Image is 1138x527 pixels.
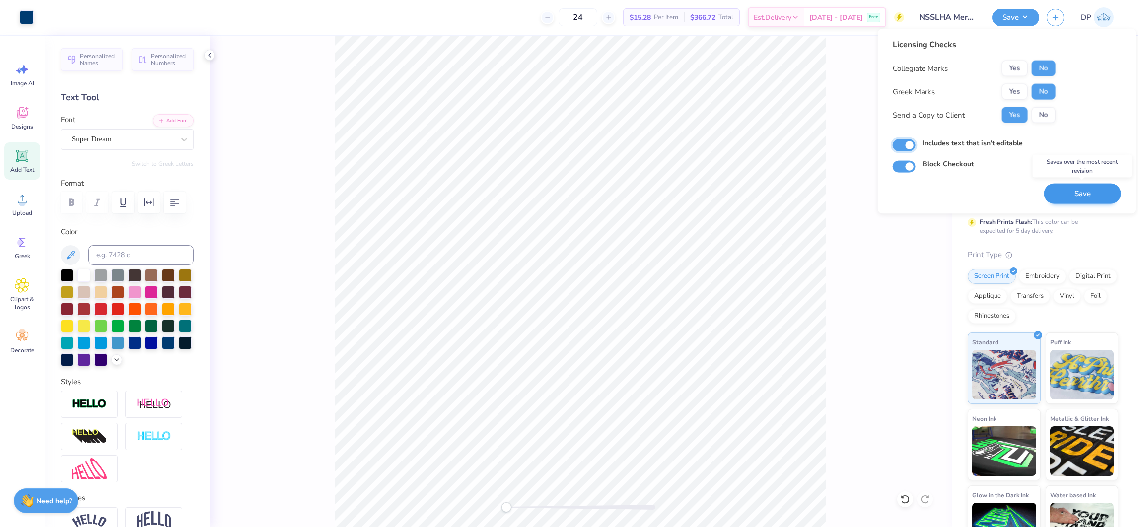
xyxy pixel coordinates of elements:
div: Rhinestones [968,309,1016,324]
div: Foil [1084,289,1107,304]
button: Switch to Greek Letters [132,160,194,168]
span: Personalized Numbers [151,53,188,66]
button: Yes [1002,84,1028,100]
button: Save [992,9,1039,26]
div: Saves over the most recent revision [1033,155,1132,178]
label: Format [61,178,194,189]
div: This color can be expedited for 5 day delivery. [980,217,1102,235]
img: Metallic & Glitter Ink [1050,426,1114,476]
span: Water based Ink [1050,490,1096,500]
div: Licensing Checks [893,39,1056,51]
div: Embroidery [1019,269,1066,284]
img: Standard [972,350,1036,399]
div: Accessibility label [501,502,511,512]
label: Font [61,114,75,126]
button: Add Font [153,114,194,127]
span: Personalized Names [80,53,117,66]
span: $366.72 [690,12,715,23]
button: Yes [1002,107,1028,123]
div: Collegiate Marks [893,63,948,74]
span: Add Text [10,166,34,174]
label: Block Checkout [923,159,974,169]
input: Untitled Design [912,7,985,27]
span: Image AI [11,79,34,87]
div: Applique [968,289,1007,304]
span: Free [869,14,878,21]
img: Neon Ink [972,426,1036,476]
div: Vinyl [1053,289,1081,304]
img: Shadow [137,398,171,410]
button: No [1032,61,1056,76]
img: Darlene Padilla [1094,7,1114,27]
span: Upload [12,209,32,217]
label: Includes text that isn't editable [923,138,1023,148]
div: Send a Copy to Client [893,109,965,121]
div: Screen Print [968,269,1016,284]
span: Neon Ink [972,413,996,424]
button: Save [1044,184,1121,204]
div: Transfers [1010,289,1050,304]
button: Yes [1002,61,1028,76]
span: [DATE] - [DATE] [809,12,863,23]
a: DP [1076,7,1118,27]
input: – – [559,8,597,26]
span: Est. Delivery [754,12,791,23]
img: Stroke [72,398,107,410]
button: No [1032,107,1056,123]
span: Clipart & logos [6,295,39,311]
span: Glow in the Dark Ink [972,490,1029,500]
button: Personalized Names [61,48,123,71]
div: Greek Marks [893,86,935,97]
span: Decorate [10,346,34,354]
img: Puff Ink [1050,350,1114,399]
strong: Need help? [36,496,72,506]
span: Metallic & Glitter Ink [1050,413,1109,424]
div: Text Tool [61,91,194,104]
img: Free Distort [72,458,107,479]
strong: Fresh Prints Flash: [980,218,1032,226]
span: $15.28 [630,12,651,23]
input: e.g. 7428 c [88,245,194,265]
span: Per Item [654,12,678,23]
span: Designs [11,123,33,131]
label: Styles [61,376,81,388]
span: Puff Ink [1050,337,1071,347]
img: Negative Space [137,431,171,442]
span: Greek [15,252,30,260]
div: Digital Print [1069,269,1117,284]
div: Print Type [968,249,1118,261]
label: Color [61,226,194,238]
button: No [1032,84,1056,100]
span: Total [718,12,733,23]
button: Personalized Numbers [132,48,194,71]
span: DP [1081,12,1091,23]
img: 3D Illusion [72,429,107,445]
span: Standard [972,337,998,347]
